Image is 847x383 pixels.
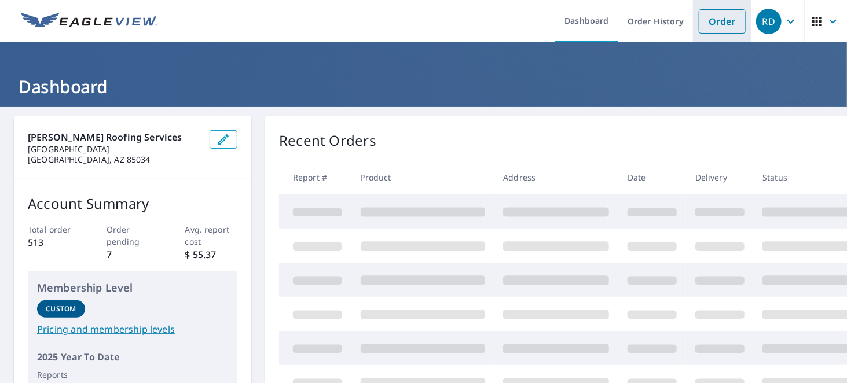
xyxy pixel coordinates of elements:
[699,9,746,34] a: Order
[28,223,80,235] p: Total order
[37,350,228,364] p: 2025 Year To Date
[28,235,80,249] p: 513
[756,9,782,34] div: RD
[279,160,351,194] th: Report #
[46,304,76,314] p: Custom
[351,160,494,194] th: Product
[28,193,237,214] p: Account Summary
[107,248,159,262] p: 7
[185,248,238,262] p: $ 55.37
[28,130,200,144] p: [PERSON_NAME] Roofing Services
[28,154,200,165] p: [GEOGRAPHIC_DATA], AZ 85034
[686,160,754,194] th: Delivery
[37,322,228,336] a: Pricing and membership levels
[21,13,157,30] img: EV Logo
[494,160,618,194] th: Address
[37,280,228,296] p: Membership Level
[618,160,686,194] th: Date
[185,223,238,248] p: Avg. report cost
[279,130,376,151] p: Recent Orders
[107,223,159,248] p: Order pending
[28,144,200,154] p: [GEOGRAPHIC_DATA]
[14,75,833,98] h1: Dashboard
